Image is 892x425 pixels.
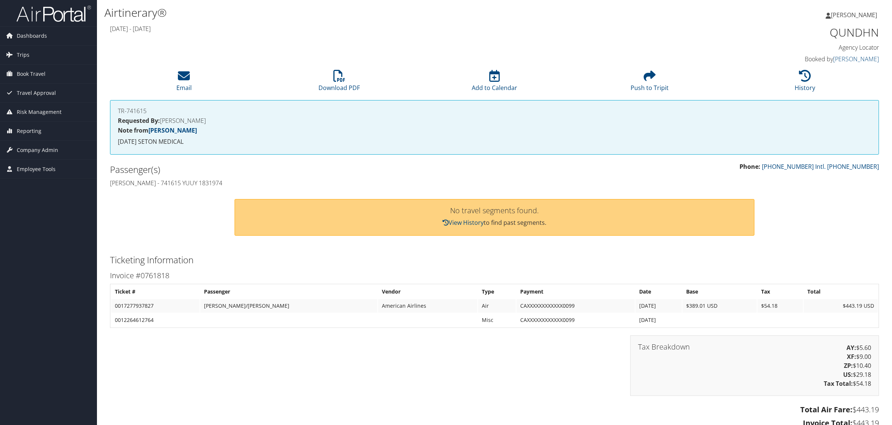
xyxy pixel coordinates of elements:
td: CAXXXXXXXXXXXX0099 [516,299,635,313]
strong: Requested By: [118,117,160,125]
span: Travel Approval [17,84,56,102]
h3: No travel segments found. [242,207,747,214]
th: Vendor [378,285,477,298]
td: 0017277937827 [111,299,200,313]
strong: Phone: [739,162,760,171]
h1: QUNDHN [695,25,879,40]
a: [PERSON_NAME] [826,4,885,26]
h1: Airtinerary® [104,5,625,21]
h2: Passenger(s) [110,163,489,176]
th: Date [635,285,682,298]
span: Employee Tools [17,160,56,179]
th: Tax [757,285,803,298]
td: [PERSON_NAME]/[PERSON_NAME] [200,299,378,313]
h4: [PERSON_NAME] [118,118,871,124]
a: [PERSON_NAME] [148,126,197,134]
p: [DATE] SETON MEDICAL [118,137,871,147]
h4: [PERSON_NAME] - 741615 YUUY 1831974 [110,179,489,187]
p: to find past segments. [242,218,747,228]
a: History [795,74,815,92]
a: Email [176,74,192,92]
td: $54.18 [757,299,803,313]
td: American Airlines [378,299,477,313]
span: Reporting [17,122,41,140]
th: Passenger [200,285,378,298]
th: Payment [516,285,635,298]
span: Dashboards [17,27,47,45]
strong: AY: [847,344,856,352]
a: Download PDF [318,74,360,92]
th: Ticket # [111,285,200,298]
h4: Agency Locator [695,43,879,52]
span: Trips [17,46,29,64]
a: [PERSON_NAME] [833,55,879,63]
th: Type [478,285,516,298]
span: Book Travel [17,65,45,83]
th: Total [804,285,878,298]
div: $5.60 $9.00 $10.40 $29.18 $54.18 [630,335,879,396]
h4: Booked by [695,55,879,63]
strong: XF: [847,353,856,361]
th: Base [682,285,757,298]
a: Add to Calendar [472,74,517,92]
td: CAXXXXXXXXXXXX0099 [516,313,635,327]
span: Risk Management [17,103,62,121]
a: View History [443,218,484,227]
td: $389.01 USD [682,299,757,313]
td: Misc [478,313,516,327]
h4: [DATE] - [DATE] [110,25,684,33]
span: [PERSON_NAME] [831,11,877,19]
a: [PHONE_NUMBER] Intl. [PHONE_NUMBER] [762,162,879,171]
h3: Tax Breakdown [638,343,690,351]
h2: Ticketing Information [110,254,879,266]
strong: ZP: [844,362,853,370]
a: Push to Tripit [631,74,669,92]
td: [DATE] [635,299,682,313]
strong: US: [843,370,853,379]
span: Company Admin [17,141,58,159]
strong: Note from [118,126,197,134]
h3: Invoice #0761818 [110,270,879,281]
img: airportal-logo.png [16,5,91,22]
td: Air [478,299,516,313]
strong: Total Air Fare: [800,404,852,415]
td: [DATE] [635,313,682,327]
h3: $443.19 [110,404,879,415]
td: $443.19 USD [804,299,878,313]
td: 0012264612764 [111,313,200,327]
strong: Tax Total: [824,379,853,388]
h4: TR-741615 [118,108,871,114]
